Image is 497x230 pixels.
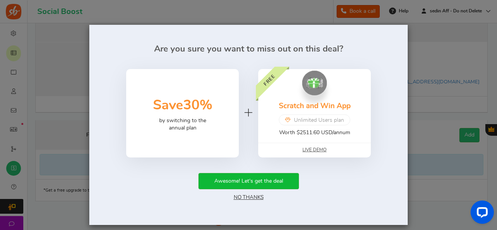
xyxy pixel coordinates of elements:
h3: Save [153,94,212,117]
button: Awesome! Let's get the deal [198,173,299,189]
iframe: LiveChat chat widget [464,197,497,230]
div: FREE [245,55,294,104]
a: Live Demo [302,147,327,153]
span: Unlimited Users plan [294,117,344,125]
p: Worth $2511.60 USD/annum [279,129,350,137]
img: Scratch and Win [302,71,327,95]
span: 30% [183,99,212,112]
h2: Are you sure you want to miss out on this deal? [101,44,396,54]
a: Scratch and Win App [279,102,351,110]
p: by switching to the annual plan [159,117,206,132]
a: No Thanks [234,195,264,200]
